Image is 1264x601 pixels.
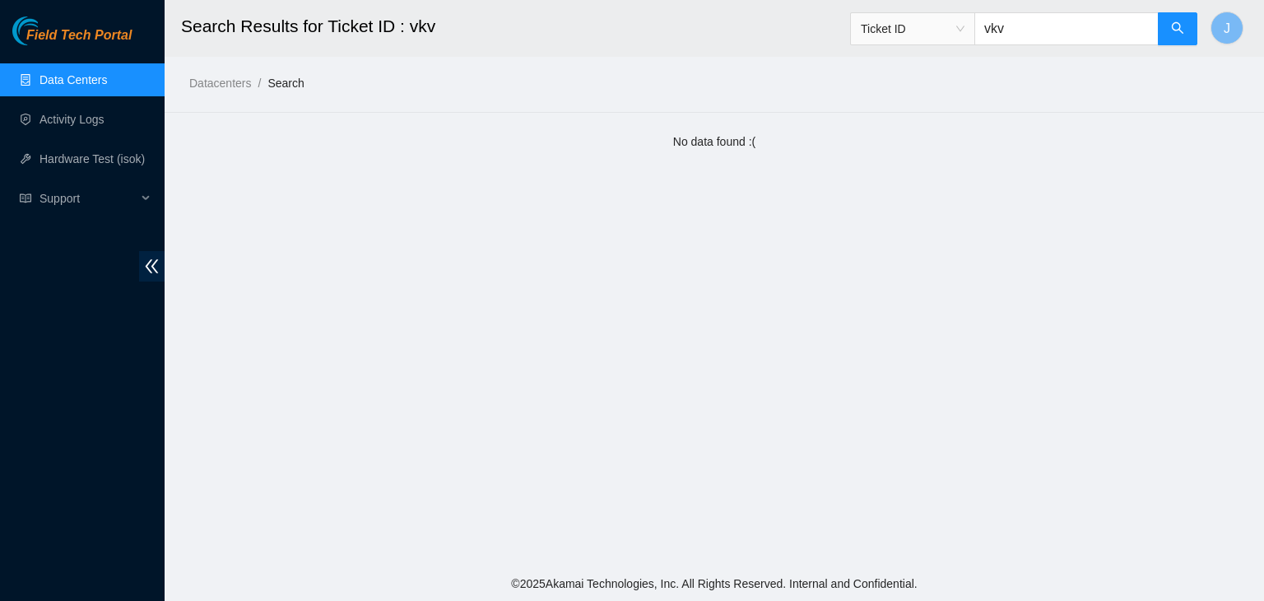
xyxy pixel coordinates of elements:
[26,28,132,44] span: Field Tech Portal
[39,113,105,126] a: Activity Logs
[1171,21,1184,37] span: search
[139,251,165,282] span: double-left
[189,77,251,90] a: Datacenters
[20,193,31,204] span: read
[861,16,964,41] span: Ticket ID
[1224,18,1230,39] span: J
[258,77,261,90] span: /
[1158,12,1197,45] button: search
[974,12,1159,45] input: Enter text here...
[39,73,107,86] a: Data Centers
[181,133,1248,151] div: No data found :(
[1211,12,1243,44] button: J
[39,182,137,215] span: Support
[39,152,145,165] a: Hardware Test (isok)
[267,77,304,90] a: Search
[12,30,132,51] a: Akamai TechnologiesField Tech Portal
[165,566,1264,601] footer: © 2025 Akamai Technologies, Inc. All Rights Reserved. Internal and Confidential.
[12,16,83,45] img: Akamai Technologies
